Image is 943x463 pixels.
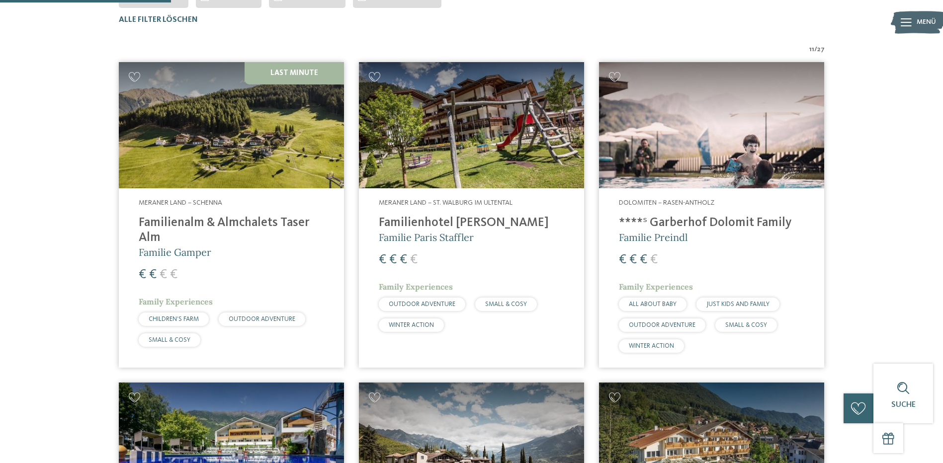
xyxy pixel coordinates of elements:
[379,253,386,266] span: €
[170,268,177,281] span: €
[706,301,770,308] span: JUST KIDS AND FAMILY
[149,268,157,281] span: €
[389,322,434,328] span: WINTER ACTION
[149,337,190,343] span: SMALL & COSY
[139,246,211,258] span: Familie Gamper
[139,297,213,307] span: Family Experiences
[619,199,714,206] span: Dolomiten – Rasen-Antholz
[891,401,916,409] span: Suche
[725,322,767,328] span: SMALL & COSY
[629,322,695,328] span: OUTDOOR ADVENTURE
[389,253,397,266] span: €
[410,253,418,266] span: €
[119,62,344,368] a: Familienhotels gesucht? Hier findet ihr die besten! Last Minute Meraner Land – Schenna Familienal...
[119,62,344,189] img: Familienhotels gesucht? Hier findet ihr die besten!
[619,216,804,231] h4: ****ˢ Garberhof Dolomit Family
[379,231,474,243] span: Familie Paris Staffler
[619,253,626,266] span: €
[619,231,687,243] span: Familie Preindl
[379,282,453,292] span: Family Experiences
[599,62,824,368] a: Familienhotels gesucht? Hier findet ihr die besten! Dolomiten – Rasen-Antholz ****ˢ Garberhof Dol...
[149,316,199,322] span: CHILDREN’S FARM
[379,199,513,206] span: Meraner Land – St. Walburg im Ultental
[389,301,455,308] span: OUTDOOR ADVENTURE
[400,253,407,266] span: €
[485,301,527,308] span: SMALL & COSY
[359,62,584,189] img: Familienhotels gesucht? Hier findet ihr die besten!
[599,62,824,189] img: Familienhotels gesucht? Hier findet ihr die besten!
[640,253,647,266] span: €
[629,253,637,266] span: €
[817,45,825,55] span: 27
[119,16,198,24] span: Alle Filter löschen
[629,343,674,349] span: WINTER ACTION
[814,45,817,55] span: /
[359,62,584,368] a: Familienhotels gesucht? Hier findet ihr die besten! Meraner Land – St. Walburg im Ultental Famili...
[619,282,693,292] span: Family Experiences
[139,199,222,206] span: Meraner Land – Schenna
[650,253,658,266] span: €
[229,316,295,322] span: OUTDOOR ADVENTURE
[139,268,146,281] span: €
[160,268,167,281] span: €
[379,216,564,231] h4: Familienhotel [PERSON_NAME]
[809,45,814,55] span: 11
[139,216,324,245] h4: Familienalm & Almchalets Taser Alm
[629,301,677,308] span: ALL ABOUT BABY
